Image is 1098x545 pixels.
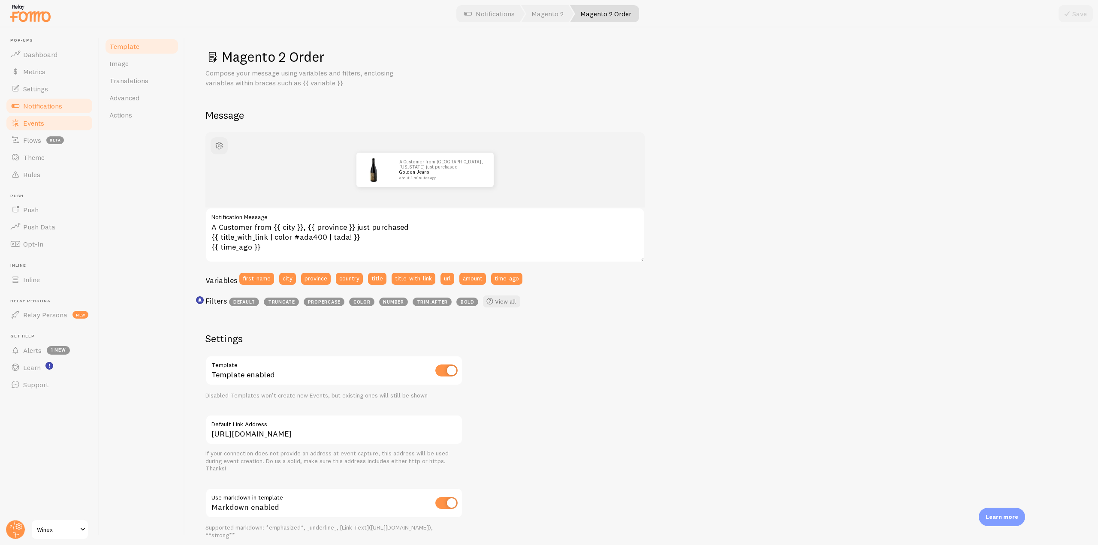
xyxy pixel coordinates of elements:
[392,273,435,285] button: title_with_link
[109,42,139,51] span: Template
[23,310,67,319] span: Relay Persona
[23,275,40,284] span: Inline
[23,240,43,248] span: Opt-In
[104,55,179,72] a: Image
[10,263,94,268] span: Inline
[279,273,296,285] button: city
[336,273,363,285] button: country
[205,296,227,306] h3: Filters
[23,67,45,76] span: Metrics
[104,89,179,106] a: Advanced
[5,201,94,218] a: Push
[46,136,64,144] span: beta
[23,205,39,214] span: Push
[5,97,94,114] a: Notifications
[205,68,411,88] p: Compose your message using variables and filters, enclosing variables within braces such as {{ va...
[109,59,129,68] span: Image
[104,106,179,123] a: Actions
[31,519,89,540] a: Winex
[239,273,274,285] button: first_name
[5,132,94,149] a: Flows beta
[23,346,42,355] span: Alerts
[205,450,463,473] div: If your connection does not provide an address at event capture, this address will be used during...
[483,295,520,307] a: View all
[5,342,94,359] a: Alerts 1 new
[45,362,53,370] svg: <p>Watch New Feature Tutorials!</p>
[47,346,70,355] span: 1 new
[264,298,299,306] span: truncate
[196,296,204,304] svg: <p>Use filters like | propercase to change CITY to City in your templates</p>
[205,415,463,429] label: Default Link Address
[10,193,94,199] span: Push
[205,108,1077,122] h2: Message
[205,275,237,285] h3: Variables
[413,298,452,306] span: trim_after
[5,149,94,166] a: Theme
[459,273,486,285] button: amount
[23,170,40,179] span: Rules
[379,298,408,306] span: number
[5,271,94,288] a: Inline
[229,298,259,306] span: default
[5,80,94,97] a: Settings
[5,166,94,183] a: Rules
[5,46,94,63] a: Dashboard
[349,298,374,306] span: color
[109,76,148,85] span: Translations
[491,273,522,285] button: time_ago
[5,359,94,376] a: Learn
[205,48,1077,66] h1: Magento 2 Order
[456,298,478,306] span: bold
[205,392,463,400] div: Disabled Templates won't create new Events, but existing ones will still be shown
[109,93,139,102] span: Advanced
[399,176,483,180] small: about 4 minutes ago
[23,119,44,127] span: Events
[23,363,41,372] span: Learn
[10,334,94,339] span: Get Help
[5,218,94,235] a: Push Data
[361,157,386,183] img: Fomo
[304,298,344,306] span: propercase
[368,273,386,285] button: title
[23,380,48,389] span: Support
[205,488,463,519] div: Markdown enabled
[399,159,485,180] p: A Customer from [GEOGRAPHIC_DATA], [US_STATE] just purchased
[37,524,78,535] span: Winex
[205,524,463,539] div: Supported markdown: *emphasized*, _underline_, [Link Text]([URL][DOMAIN_NAME]), **strong**
[440,273,454,285] button: url
[5,376,94,393] a: Support
[10,298,94,304] span: Relay Persona
[986,513,1018,521] p: Learn more
[5,306,94,323] a: Relay Persona new
[23,50,57,59] span: Dashboard
[5,63,94,80] a: Metrics
[104,72,179,89] a: Translations
[205,208,645,222] label: Notification Message
[301,273,331,285] button: province
[23,153,45,162] span: Theme
[23,136,41,145] span: Flows
[205,332,463,345] h2: Settings
[23,84,48,93] span: Settings
[72,311,88,319] span: new
[104,38,179,55] a: Template
[979,508,1025,526] div: Learn more
[205,355,463,387] div: Template enabled
[399,169,429,175] a: Golden Jeans
[23,223,55,231] span: Push Data
[5,114,94,132] a: Events
[23,102,62,110] span: Notifications
[10,38,94,43] span: Pop-ups
[9,2,52,24] img: fomo-relay-logo-orange.svg
[109,111,132,119] span: Actions
[5,235,94,253] a: Opt-In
